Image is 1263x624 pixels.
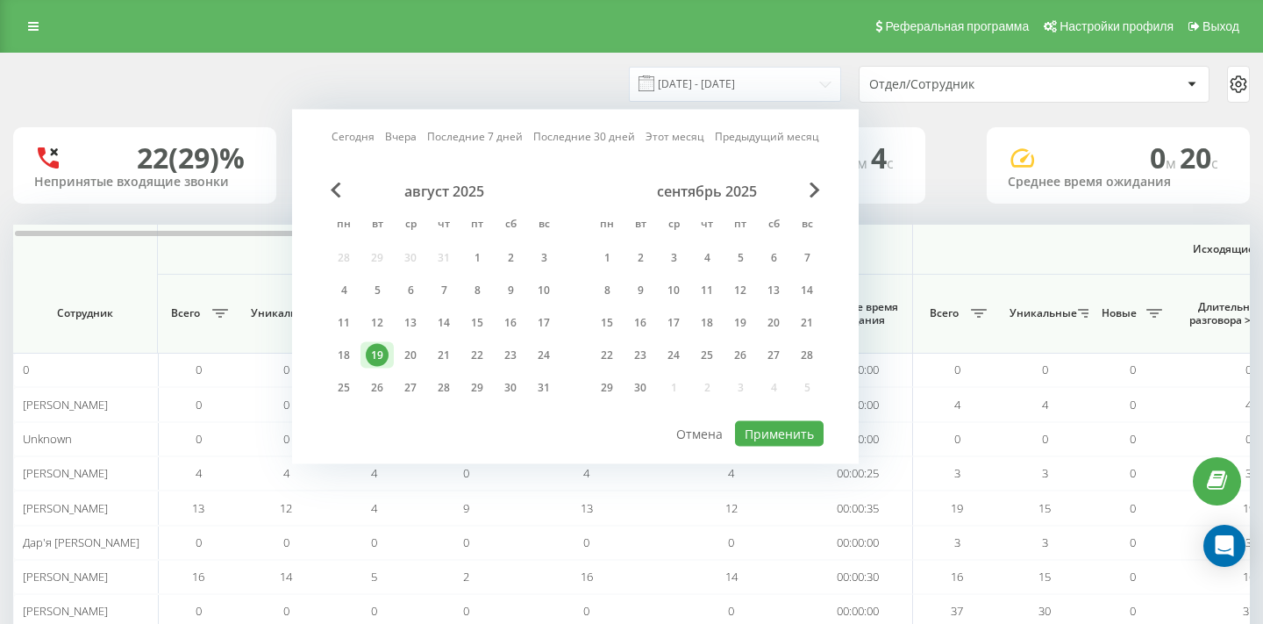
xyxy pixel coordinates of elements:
span: 0 [1245,362,1252,377]
div: 13 [762,279,785,302]
div: 9 [499,279,522,302]
span: 12 [725,500,738,516]
div: 17 [532,312,555,334]
div: 4 [332,279,355,302]
div: август 2025 [327,183,560,200]
div: чт 7 авг. 2025 г. [427,277,460,304]
span: 0 [196,534,202,550]
div: сб 16 авг. 2025 г. [494,310,527,336]
span: 0 [1130,569,1136,585]
div: 29 [466,377,489,399]
span: 37 [951,603,963,619]
div: пт 1 авг. 2025 г. [460,245,494,271]
span: 4 [1042,397,1048,412]
abbr: среда [397,212,424,239]
span: Выход [1202,19,1239,33]
div: чт 28 авг. 2025 г. [427,375,460,401]
span: Next Month [810,183,820,198]
div: пн 8 сент. 2025 г. [590,277,624,304]
div: 10 [662,279,685,302]
span: 37 [1243,603,1255,619]
a: Предыдущий месяц [715,128,819,145]
div: 12 [366,312,389,334]
div: вс 10 авг. 2025 г. [527,277,560,304]
span: 14 [725,569,738,585]
div: 8 [466,279,489,302]
span: Всего [922,306,966,320]
span: 0 [283,397,289,412]
div: пн 25 авг. 2025 г. [327,375,360,401]
span: 0 [463,534,469,550]
div: 13 [399,312,422,334]
div: ср 3 сент. 2025 г. [657,245,690,271]
abbr: четверг [694,212,720,239]
div: 11 [696,279,718,302]
div: 21 [796,312,818,334]
abbr: пятница [464,212,490,239]
div: пт 5 сент. 2025 г. [724,245,757,271]
div: ср 13 авг. 2025 г. [394,310,427,336]
abbr: воскресенье [531,212,557,239]
div: сб 27 сент. 2025 г. [757,342,790,369]
div: чт 14 авг. 2025 г. [427,310,460,336]
span: 5 [371,569,377,585]
div: Отдел/Сотрудник [869,77,1079,92]
div: сб 30 авг. 2025 г. [494,375,527,401]
span: Входящие звонки [200,242,867,256]
span: 4 [954,397,960,412]
div: 3 [662,247,685,269]
span: Previous Month [331,183,341,198]
div: 25 [696,344,718,367]
div: вт 23 сент. 2025 г. [624,342,657,369]
span: Реферальная программа [885,19,1029,33]
div: чт 11 сент. 2025 г. [690,277,724,304]
span: 0 [463,465,469,481]
div: пт 8 авг. 2025 г. [460,277,494,304]
span: 16 [192,569,204,585]
div: вс 14 сент. 2025 г. [790,277,824,304]
div: вс 7 сент. 2025 г. [790,245,824,271]
div: 23 [499,344,522,367]
span: 0 [196,431,202,447]
span: 0 [1130,500,1136,516]
div: сб 20 сент. 2025 г. [757,310,790,336]
span: Уникальные [251,306,314,320]
div: 22 [466,344,489,367]
span: 0 [196,603,202,619]
span: 0 [283,431,289,447]
div: 2 [629,247,652,269]
div: 10 [532,279,555,302]
span: 0 [196,397,202,412]
span: 0 [463,603,469,619]
div: 1 [466,247,489,269]
span: [PERSON_NAME] [23,603,108,619]
span: c [1211,154,1218,173]
div: пт 22 авг. 2025 г. [460,342,494,369]
span: 13 [192,500,204,516]
div: 18 [332,344,355,367]
div: пн 4 авг. 2025 г. [327,277,360,304]
span: 0 [1130,397,1136,412]
div: 19 [729,312,752,334]
a: Сегодня [332,128,375,145]
div: 14 [796,279,818,302]
div: ср 27 авг. 2025 г. [394,375,427,401]
span: 0 [1130,603,1136,619]
abbr: суббота [497,212,524,239]
div: пн 22 сент. 2025 г. [590,342,624,369]
div: 7 [432,279,455,302]
div: сентябрь 2025 [590,183,824,200]
div: 6 [399,279,422,302]
span: 4 [196,465,202,481]
span: 4 [371,465,377,481]
div: вт 5 авг. 2025 г. [360,277,394,304]
span: 4 [871,139,894,176]
span: 4 [283,465,289,481]
div: 28 [796,344,818,367]
div: пн 29 сент. 2025 г. [590,375,624,401]
a: Вчера [385,128,417,145]
div: 17 [662,312,685,334]
span: 14 [280,569,292,585]
td: 00:00:30 [803,560,913,594]
span: 0 [196,362,202,377]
